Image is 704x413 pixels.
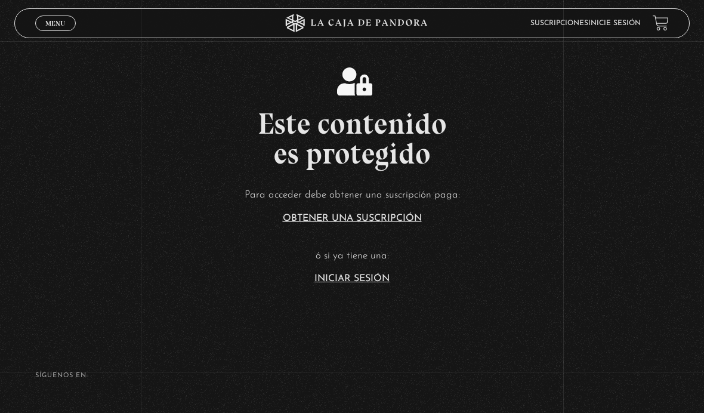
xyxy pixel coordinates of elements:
[35,372,669,379] h4: SÍguenos en:
[45,20,65,27] span: Menu
[653,15,669,31] a: View your shopping cart
[588,20,641,27] a: Inicie sesión
[42,30,70,38] span: Cerrar
[283,214,422,223] a: Obtener una suscripción
[530,20,588,27] a: Suscripciones
[314,274,390,283] a: Iniciar Sesión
